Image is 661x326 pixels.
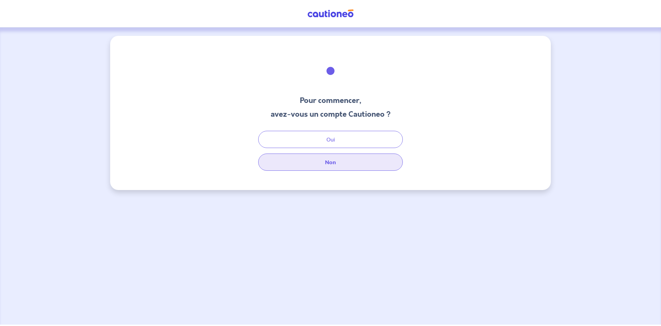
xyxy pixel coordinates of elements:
h3: avez-vous un compte Cautioneo ? [271,109,391,120]
img: illu_welcome.svg [312,52,349,90]
button: Non [258,154,403,171]
button: Oui [258,131,403,148]
img: Cautioneo [305,9,356,18]
h3: Pour commencer, [271,95,391,106]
